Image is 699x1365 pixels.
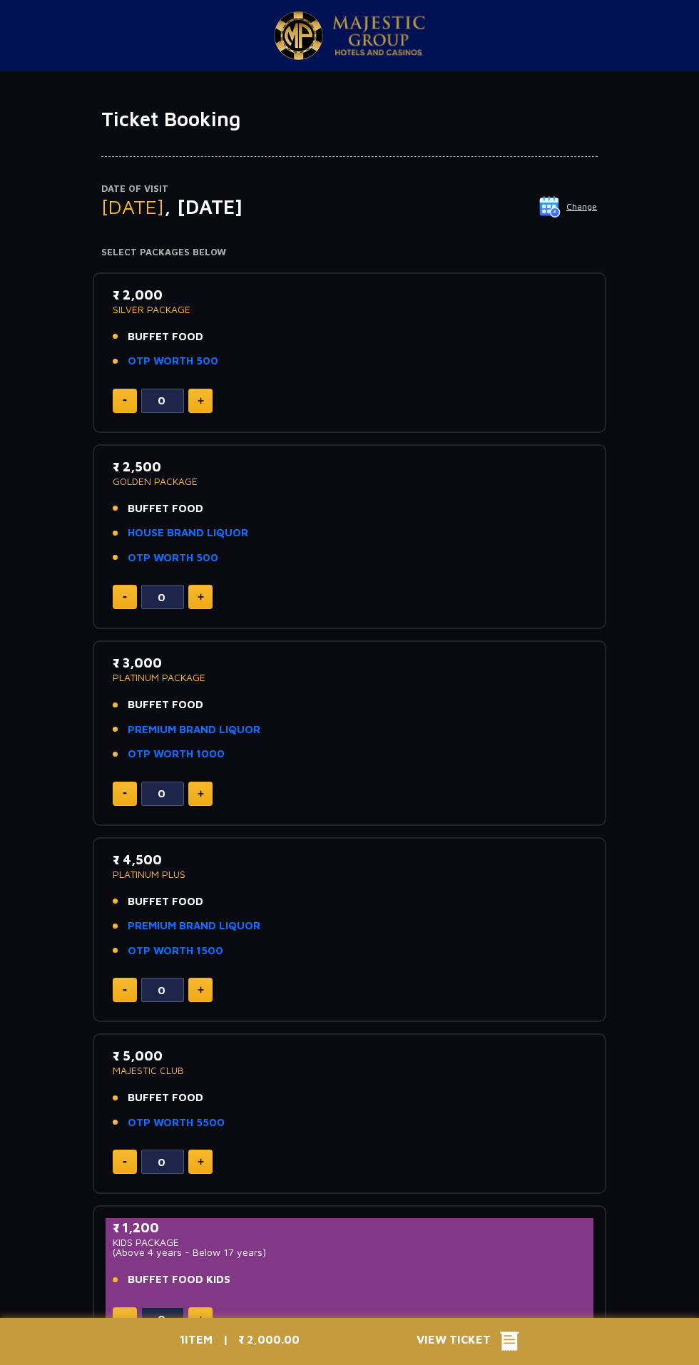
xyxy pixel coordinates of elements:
[113,457,586,476] p: ₹ 2,500
[101,107,598,131] h1: Ticket Booking
[113,1065,586,1075] p: MAJESTIC CLUB
[198,986,204,993] img: plus
[113,305,586,315] p: SILVER PACKAGE
[274,11,323,60] img: Majestic Pride
[198,397,204,404] img: plus
[113,653,586,673] p: ₹ 3,000
[113,476,586,486] p: GOLDEN PACKAGE
[101,182,598,196] p: Date of Visit
[128,697,203,713] span: BUFFET FOOD
[123,399,127,402] img: minus
[198,1158,204,1165] img: plus
[128,1090,203,1106] span: BUFFET FOOD
[123,596,127,598] img: minus
[128,722,260,738] a: PREMIUM BRAND LIQUOR
[164,195,243,218] span: , [DATE]
[128,353,218,369] a: OTP WORTH 500
[101,247,598,258] h4: Select Packages Below
[101,195,164,218] span: [DATE]
[180,1331,213,1352] p: ITEM
[113,1218,586,1237] p: ₹ 1,200
[238,1333,300,1346] span: ₹ 2,000.00
[113,1237,586,1247] p: KIDS PACKAGE
[128,501,203,517] span: BUFFET FOOD
[113,673,586,682] p: PLATINUM PACKAGE
[180,1333,185,1346] span: 1
[128,329,203,345] span: BUFFET FOOD
[198,790,204,797] img: plus
[128,1115,225,1131] a: OTP WORTH 5500
[128,918,260,934] a: PREMIUM BRAND LIQUOR
[128,1272,230,1288] span: BUFFET FOOD KIDS
[128,894,203,910] span: BUFFET FOOD
[213,1331,238,1352] p: |
[113,1046,586,1065] p: ₹ 5,000
[128,550,218,566] a: OTP WORTH 500
[113,285,586,305] p: ₹ 2,000
[332,16,425,56] img: Majestic Pride
[539,195,598,218] button: Change
[128,746,225,762] a: OTP WORTH 1000
[128,943,223,959] a: OTP WORTH 1500
[417,1331,500,1352] span: View Ticket
[417,1331,519,1352] button: View Ticket
[123,792,127,794] img: minus
[198,1316,204,1323] img: plus
[123,989,127,991] img: minus
[198,593,204,600] img: plus
[113,1247,586,1257] p: (Above 4 years - Below 17 years)
[128,525,248,541] a: HOUSE BRAND LIQUOR
[123,1161,127,1163] img: minus
[113,869,586,879] p: PLATINUM PLUS
[113,850,586,869] p: ₹ 4,500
